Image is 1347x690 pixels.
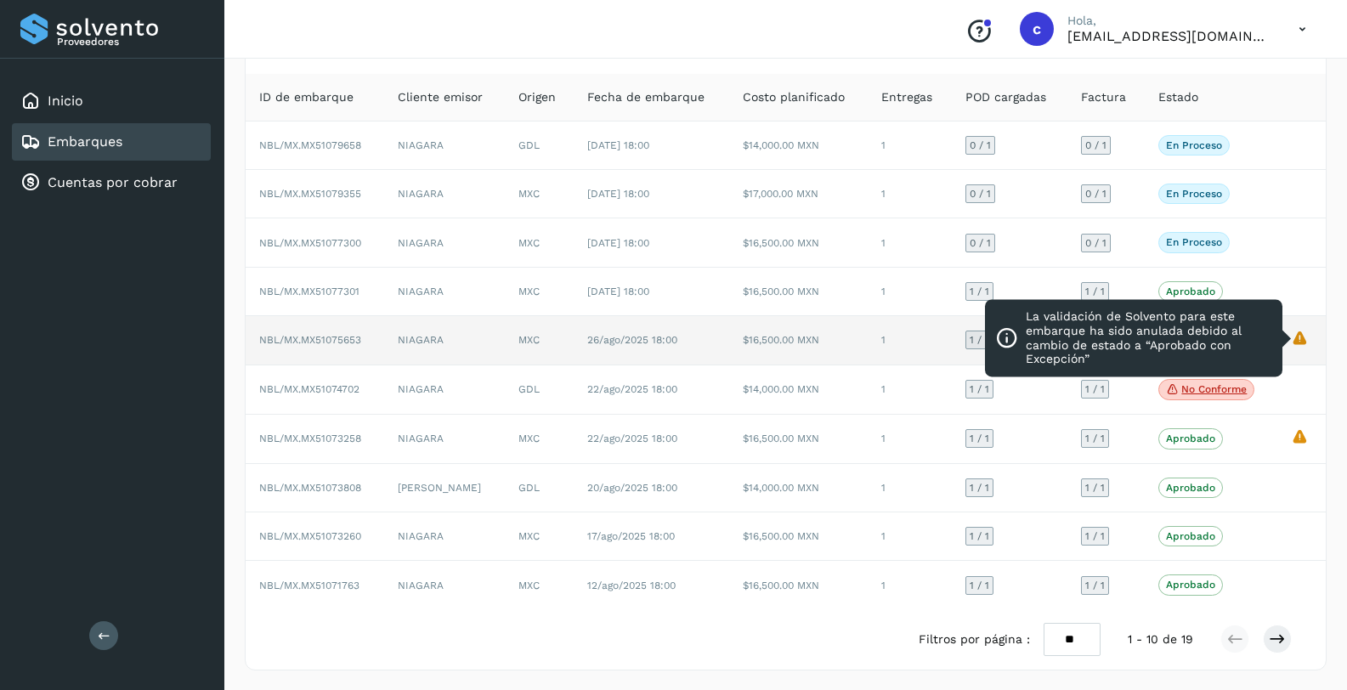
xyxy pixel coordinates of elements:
p: En proceso [1166,236,1222,248]
td: NIAGARA [384,365,505,416]
td: NIAGARA [384,170,505,218]
a: Embarques [48,133,122,150]
span: 0 / 1 [1085,140,1106,150]
span: ID de embarque [259,88,354,106]
td: 1 [868,122,952,170]
td: NIAGARA [384,316,505,365]
span: 1 / 1 [1085,580,1105,591]
td: 1 [868,170,952,218]
td: 1 [868,268,952,316]
a: Inicio [48,93,83,109]
td: 1 [868,218,952,267]
p: Aprobado [1166,482,1215,494]
span: NBL/MX.MX51075653 [259,334,361,346]
p: Proveedores [57,36,204,48]
span: 0 / 1 [970,238,991,248]
a: Cuentas por cobrar [48,174,178,190]
td: 1 [868,365,952,416]
span: 1 / 1 [1085,483,1105,493]
span: [DATE] 18:00 [587,188,649,200]
span: 12/ago/2025 18:00 [587,580,676,591]
td: 1 [868,415,952,463]
span: 1 / 1 [970,580,989,591]
td: 1 [868,561,952,608]
span: 1 / 1 [1085,531,1105,541]
span: 1 / 1 [970,531,989,541]
td: 1 [868,464,952,512]
span: NBL/MX.MX51077300 [259,237,361,249]
td: $14,000.00 MXN [729,122,868,170]
td: $14,000.00 MXN [729,365,868,416]
p: La validación de Solvento para este embarque ha sido anulada debido al cambio de estado a “Aproba... [1026,309,1272,366]
p: En proceso [1166,139,1222,151]
td: NIAGARA [384,122,505,170]
span: 0 / 1 [1085,238,1106,248]
span: 17/ago/2025 18:00 [587,530,675,542]
div: Cuentas por cobrar [12,164,211,201]
span: NBL/MX.MX51073808 [259,482,361,494]
span: Costo planificado [743,88,845,106]
td: $17,000.00 MXN [729,170,868,218]
p: Aprobado [1166,579,1215,591]
span: 0 / 1 [970,189,991,199]
span: 26/ago/2025 18:00 [587,334,677,346]
span: Fecha de embarque [587,88,705,106]
td: GDL [505,464,574,512]
span: 22/ago/2025 18:00 [587,383,677,395]
span: 1 / 1 [1085,433,1105,444]
td: $16,500.00 MXN [729,316,868,365]
span: Factura [1081,88,1126,106]
span: NBL/MX.MX51073258 [259,433,361,444]
span: 1 / 1 [1085,384,1105,394]
span: 20/ago/2025 18:00 [587,482,677,494]
div: Embarques [12,123,211,161]
p: cobranza1@tmartin.mx [1067,28,1271,44]
span: NBL/MX.MX51079658 [259,139,361,151]
span: NBL/MX.MX51073260 [259,530,361,542]
td: GDL [505,122,574,170]
span: Cliente emisor [398,88,483,106]
span: 0 / 1 [970,140,991,150]
span: 1 / 1 [970,335,989,345]
span: Origen [518,88,556,106]
p: Aprobado [1166,286,1215,297]
td: $16,500.00 MXN [729,415,868,463]
span: NBL/MX.MX51079355 [259,188,361,200]
td: MXC [505,268,574,316]
td: NIAGARA [384,268,505,316]
td: $16,500.00 MXN [729,218,868,267]
td: $16,500.00 MXN [729,268,868,316]
p: Aprobado [1166,530,1215,542]
span: POD cargadas [965,88,1046,106]
td: MXC [505,561,574,608]
td: MXC [505,512,574,561]
p: Hola, [1067,14,1271,28]
td: NIAGARA [384,561,505,608]
td: 1 [868,316,952,365]
span: NBL/MX.MX51074702 [259,383,359,395]
td: MXC [505,415,574,463]
td: NIAGARA [384,415,505,463]
td: $16,500.00 MXN [729,561,868,608]
div: Inicio [12,82,211,120]
span: Entregas [881,88,932,106]
span: Estado [1158,88,1198,106]
td: $14,000.00 MXN [729,464,868,512]
span: NBL/MX.MX51077301 [259,286,359,297]
span: 1 / 1 [970,433,989,444]
p: Aprobado [1166,433,1215,444]
span: [DATE] 18:00 [587,286,649,297]
p: No conforme [1181,383,1247,395]
p: En proceso [1166,188,1222,200]
span: 0 / 1 [1085,189,1106,199]
span: NBL/MX.MX51071763 [259,580,359,591]
span: Filtros por página : [919,631,1030,648]
td: MXC [505,218,574,267]
td: GDL [505,365,574,416]
span: [DATE] 18:00 [587,237,649,249]
span: [DATE] 18:00 [587,139,649,151]
td: MXC [505,170,574,218]
td: [PERSON_NAME] [384,464,505,512]
td: MXC [505,316,574,365]
td: 1 [868,512,952,561]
